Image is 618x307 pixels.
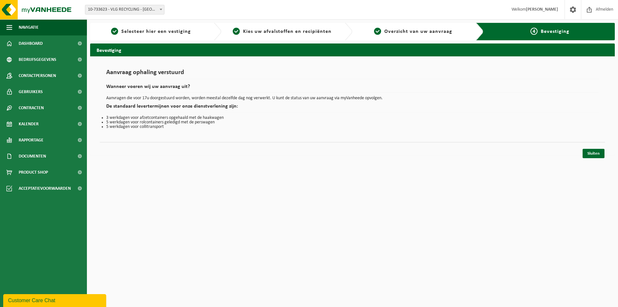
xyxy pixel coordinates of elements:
[19,68,56,84] span: Contactpersonen
[106,120,599,125] li: 5 werkdagen voor rolcontainers geledigd met de perswagen
[121,29,191,34] span: Selecteer hier een vestiging
[19,164,48,180] span: Product Shop
[19,100,44,116] span: Contracten
[19,35,43,52] span: Dashboard
[111,28,118,35] span: 1
[90,43,615,56] h2: Bevestiging
[526,7,558,12] strong: [PERSON_NAME]
[106,125,599,129] li: 5 werkdagen voor collitransport
[106,84,599,93] h2: Wanneer voeren wij uw aanvraag uit?
[19,148,46,164] span: Documenten
[19,116,39,132] span: Kalender
[19,180,71,197] span: Acceptatievoorwaarden
[3,293,108,307] iframe: chat widget
[19,132,43,148] span: Rapportage
[106,116,599,120] li: 3 werkdagen voor afzetcontainers opgehaald met de haakwagen
[233,28,240,35] span: 2
[19,52,56,68] span: Bedrijfsgegevens
[106,104,599,112] h2: De standaard levertermijnen voor onze dienstverlening zijn:
[384,29,452,34] span: Overzicht van uw aanvraag
[243,29,332,34] span: Kies uw afvalstoffen en recipiënten
[583,149,604,158] a: Sluiten
[106,96,599,101] p: Aanvragen die voor 17u doorgestuurd worden, worden meestal dezelfde dag nog verwerkt. U kunt de s...
[93,28,209,35] a: 1Selecteer hier een vestiging
[374,28,381,35] span: 3
[356,28,471,35] a: 3Overzicht van uw aanvraag
[85,5,164,14] span: 10-733623 - VLG RECYCLING - HALLE
[541,29,569,34] span: Bevestiging
[225,28,340,35] a: 2Kies uw afvalstoffen en recipiënten
[19,19,39,35] span: Navigatie
[19,84,43,100] span: Gebruikers
[530,28,538,35] span: 4
[106,69,599,79] h1: Aanvraag ophaling verstuurd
